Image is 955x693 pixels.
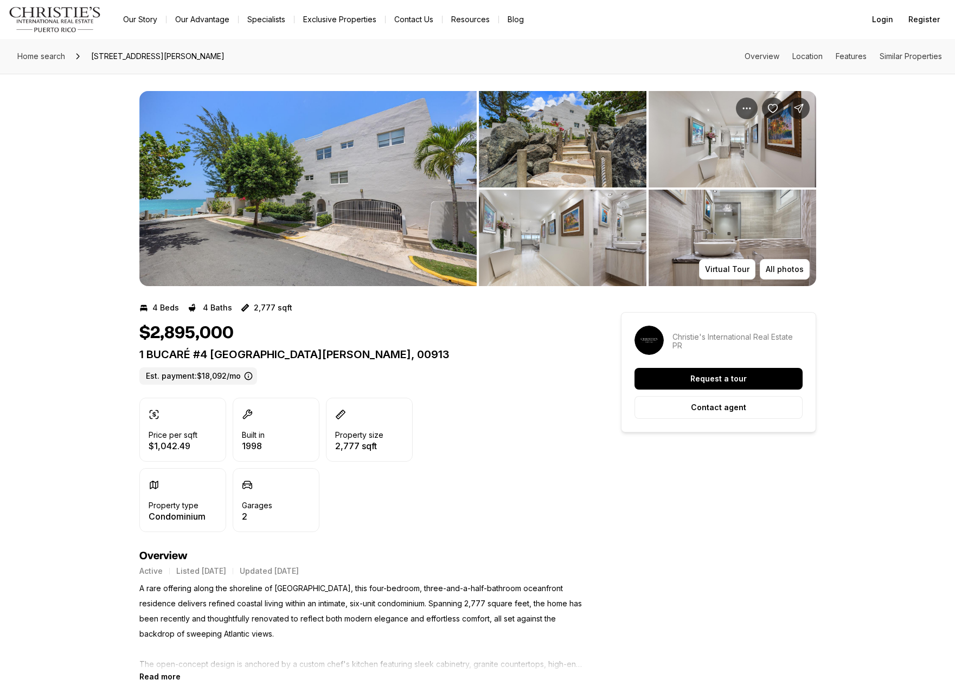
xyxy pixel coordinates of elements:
button: View image gallery [649,91,816,187]
p: Property size [335,431,383,439]
a: Specialists [239,12,294,27]
a: Skip to: Overview [745,51,779,61]
button: View image gallery [479,91,646,187]
span: Home search [17,51,65,61]
p: All photos [766,265,804,274]
button: View image gallery [479,190,646,286]
p: Christie's International Real Estate PR [672,333,803,350]
button: Read more [139,672,181,681]
a: Skip to: Features [836,51,867,61]
button: Request a tour [634,368,803,390]
span: Login [872,15,893,24]
button: Contact agent [634,396,803,419]
a: Skip to: Location [792,51,823,61]
button: Share Property: 1 BUCARÉ #4 [788,98,810,119]
button: All photos [760,259,810,280]
label: Est. payment: $18,092/mo [139,367,257,385]
p: A rare offering along the shoreline of [GEOGRAPHIC_DATA], this four-bedroom, three-and-a-half-bat... [139,581,582,672]
li: 2 of 13 [479,91,816,286]
p: 2,777 sqft [335,442,383,450]
button: View image gallery [139,91,477,286]
a: Skip to: Similar Properties [880,51,942,61]
p: 1998 [242,442,265,450]
p: 4 Beds [152,303,179,312]
p: Virtual Tour [705,265,749,274]
p: Property type [149,501,198,510]
p: Request a tour [690,374,747,383]
p: Listed [DATE] [176,567,226,575]
p: Garages [242,501,272,510]
button: View image gallery [649,190,816,286]
p: 1 BUCARÉ #4 [GEOGRAPHIC_DATA][PERSON_NAME], 00913 [139,348,582,361]
p: 2 [242,512,272,521]
p: $1,042.49 [149,442,197,450]
p: Contact agent [691,403,746,412]
button: Login [866,9,900,30]
a: Exclusive Properties [294,12,385,27]
p: Updated [DATE] [240,567,299,575]
a: Blog [499,12,533,27]
a: Resources [443,12,498,27]
div: Listing Photos [139,91,816,286]
img: logo [9,7,101,33]
p: 4 Baths [203,303,232,312]
p: Built in [242,431,265,439]
h1: $2,895,000 [139,323,234,344]
button: Property options [736,98,758,119]
li: 1 of 13 [139,91,477,286]
button: Contact Us [386,12,442,27]
span: [STREET_ADDRESS][PERSON_NAME] [87,48,229,65]
button: Save Property: 1 BUCARÉ #4 [762,98,784,119]
h4: Overview [139,549,582,562]
p: Price per sqft [149,431,197,439]
button: 4 Baths [188,299,232,316]
button: Register [902,9,946,30]
span: Register [908,15,940,24]
button: Virtual Tour [699,259,755,280]
a: Home search [13,48,69,65]
p: 2,777 sqft [254,303,292,312]
p: Condominium [149,512,206,521]
a: Our Advantage [166,12,238,27]
p: Active [139,567,163,575]
nav: Page section menu [745,52,942,61]
a: Our Story [114,12,166,27]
